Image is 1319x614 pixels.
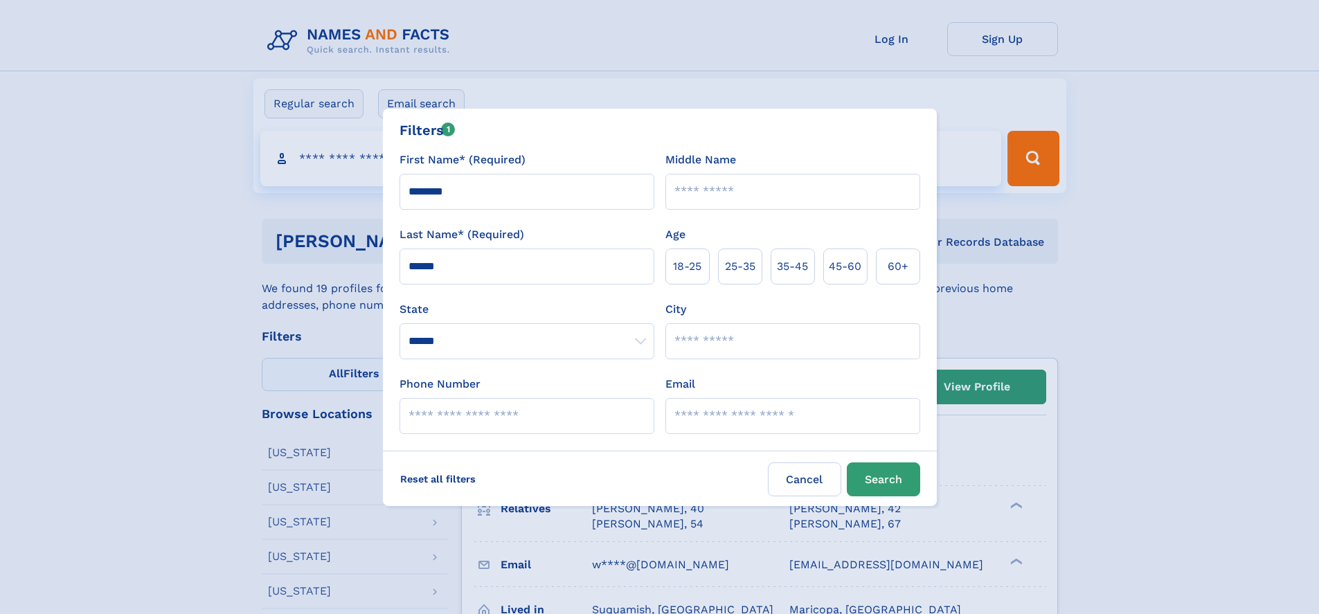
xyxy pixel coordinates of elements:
label: Last Name* (Required) [400,226,524,243]
label: Middle Name [665,152,736,168]
label: Phone Number [400,376,481,392]
label: Reset all filters [391,462,485,496]
span: 25‑35 [725,258,755,275]
label: First Name* (Required) [400,152,526,168]
label: Email [665,376,695,392]
label: State [400,301,654,318]
span: 18‑25 [673,258,701,275]
div: Filters [400,120,456,141]
span: 45‑60 [829,258,861,275]
button: Search [847,462,920,496]
label: City [665,301,686,318]
span: 35‑45 [777,258,808,275]
label: Cancel [768,462,841,496]
label: Age [665,226,685,243]
span: 60+ [888,258,908,275]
